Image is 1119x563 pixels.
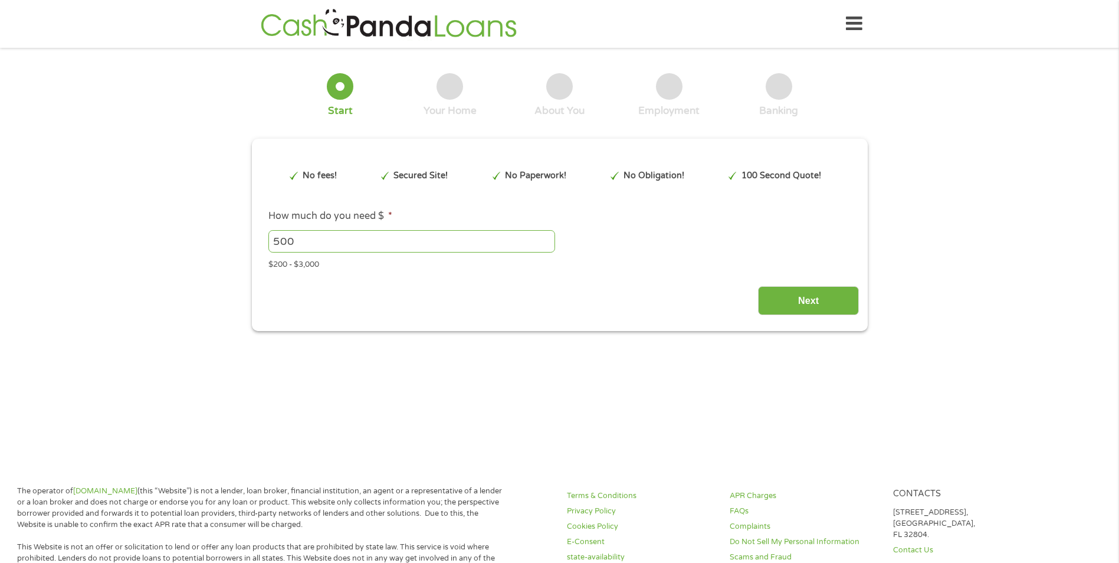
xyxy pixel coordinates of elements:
p: No Obligation! [624,169,684,182]
a: E-Consent [567,536,716,548]
p: Secured Site! [393,169,448,182]
p: No fees! [303,169,337,182]
h4: Contacts [893,489,1042,500]
a: Complaints [730,521,878,532]
a: FAQs [730,506,878,517]
a: Contact Us [893,545,1042,556]
div: Employment [638,104,700,117]
p: The operator of (this “Website”) is not a lender, loan broker, financial institution, an agent or... [17,486,507,531]
div: Your Home [424,104,477,117]
p: No Paperwork! [505,169,566,182]
div: About You [534,104,585,117]
a: APR Charges [730,490,878,502]
p: [STREET_ADDRESS], [GEOGRAPHIC_DATA], FL 32804. [893,507,1042,541]
div: $200 - $3,000 [268,255,850,271]
a: Do Not Sell My Personal Information [730,536,878,548]
div: Banking [759,104,798,117]
a: Cookies Policy [567,521,716,532]
p: 100 Second Quote! [741,169,821,182]
div: Start [328,104,353,117]
label: How much do you need $ [268,210,392,222]
a: Privacy Policy [567,506,716,517]
img: GetLoanNow Logo [257,7,520,41]
a: [DOMAIN_NAME] [73,486,137,496]
input: Next [758,286,859,315]
a: Terms & Conditions [567,490,716,502]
